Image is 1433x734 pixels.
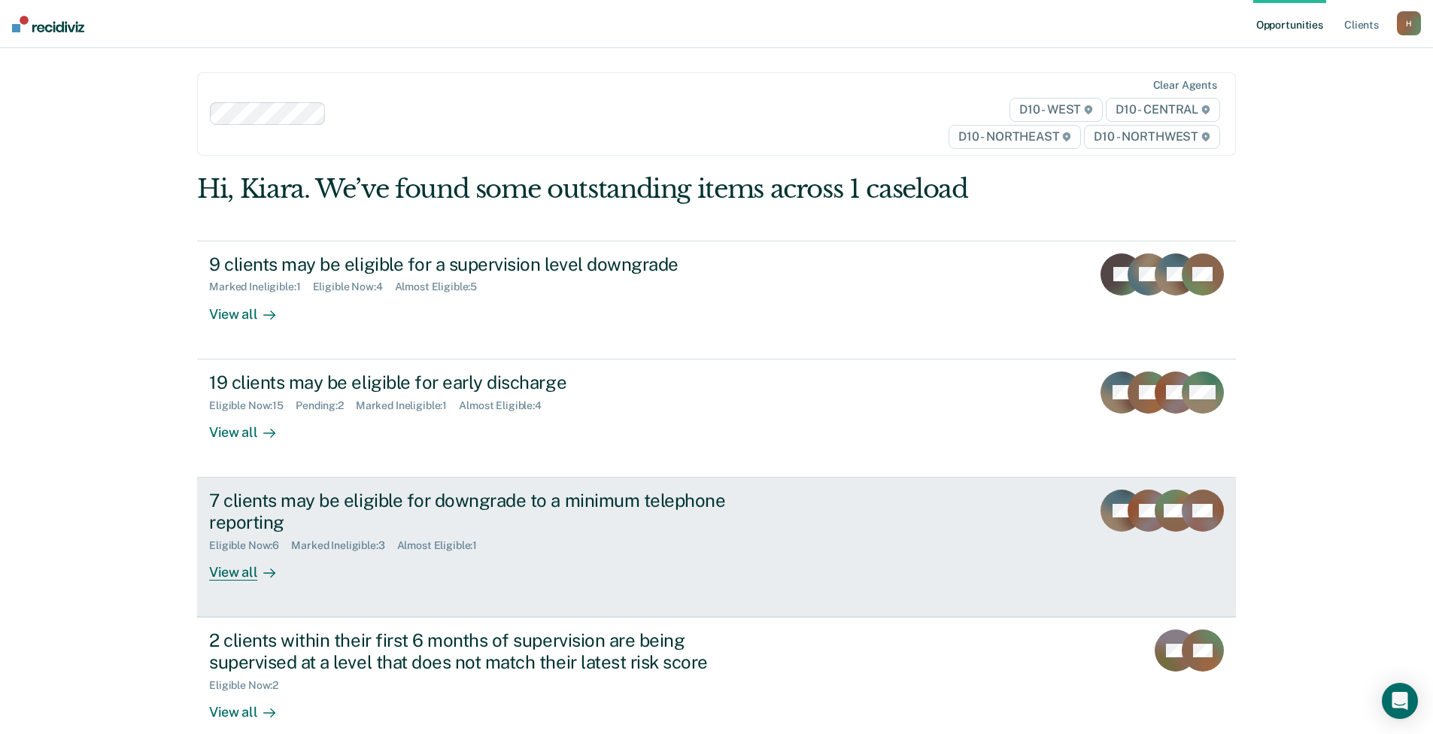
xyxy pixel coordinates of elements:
div: Almost Eligible : 4 [459,399,554,412]
span: D10 - NORTHEAST [949,125,1081,149]
div: Marked Ineligible : 3 [291,539,396,552]
div: 9 clients may be eligible for a supervision level downgrade [209,253,737,275]
div: 19 clients may be eligible for early discharge [209,372,737,393]
div: Eligible Now : 4 [313,281,395,293]
button: H [1397,11,1421,35]
span: D10 - CENTRAL [1106,98,1220,122]
div: Eligible Now : 15 [209,399,296,412]
a: 7 clients may be eligible for downgrade to a minimum telephone reportingEligible Now:6Marked Inel... [197,478,1236,617]
div: Hi, Kiara. We’ve found some outstanding items across 1 caseload [197,174,1028,205]
div: Open Intercom Messenger [1382,683,1418,719]
div: Pending : 2 [296,399,356,412]
div: View all [209,691,293,720]
a: 19 clients may be eligible for early dischargeEligible Now:15Pending:2Marked Ineligible:1Almost E... [197,359,1236,478]
div: Marked Ineligible : 1 [356,399,459,412]
img: Recidiviz [12,16,84,32]
div: Almost Eligible : 1 [397,539,490,552]
div: Clear agents [1153,79,1217,92]
div: View all [209,293,293,323]
span: D10 - NORTHWEST [1084,125,1219,149]
div: View all [209,551,293,581]
div: 7 clients may be eligible for downgrade to a minimum telephone reporting [209,490,737,533]
div: Almost Eligible : 5 [395,281,490,293]
div: Eligible Now : 2 [209,679,290,692]
div: View all [209,411,293,441]
span: D10 - WEST [1009,98,1103,122]
div: 2 clients within their first 6 months of supervision are being supervised at a level that does no... [209,629,737,673]
div: Marked Ineligible : 1 [209,281,312,293]
a: 9 clients may be eligible for a supervision level downgradeMarked Ineligible:1Eligible Now:4Almos... [197,241,1236,359]
div: Eligible Now : 6 [209,539,291,552]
